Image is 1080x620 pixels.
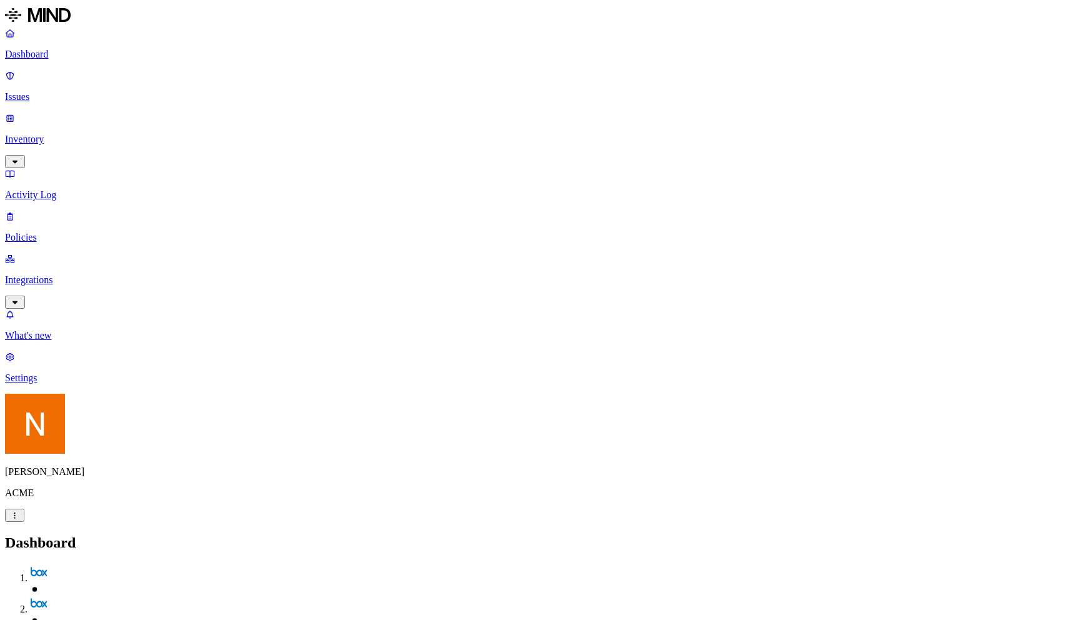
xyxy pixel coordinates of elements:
p: ACME [5,487,1075,499]
a: Settings [5,351,1075,384]
p: Issues [5,91,1075,102]
p: Activity Log [5,189,1075,201]
p: Settings [5,372,1075,384]
img: MIND [5,5,71,25]
a: Dashboard [5,27,1075,60]
a: Inventory [5,112,1075,166]
p: What's new [5,330,1075,341]
a: Activity Log [5,168,1075,201]
a: Integrations [5,253,1075,307]
img: Nitai Mishary [5,394,65,454]
a: MIND [5,5,1075,27]
p: Dashboard [5,49,1075,60]
p: Integrations [5,274,1075,286]
a: What's new [5,309,1075,341]
h2: Dashboard [5,534,1075,551]
img: box.svg [30,595,47,612]
a: Issues [5,70,1075,102]
p: Inventory [5,134,1075,145]
p: Policies [5,232,1075,243]
img: box.svg [30,564,47,581]
a: Policies [5,211,1075,243]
